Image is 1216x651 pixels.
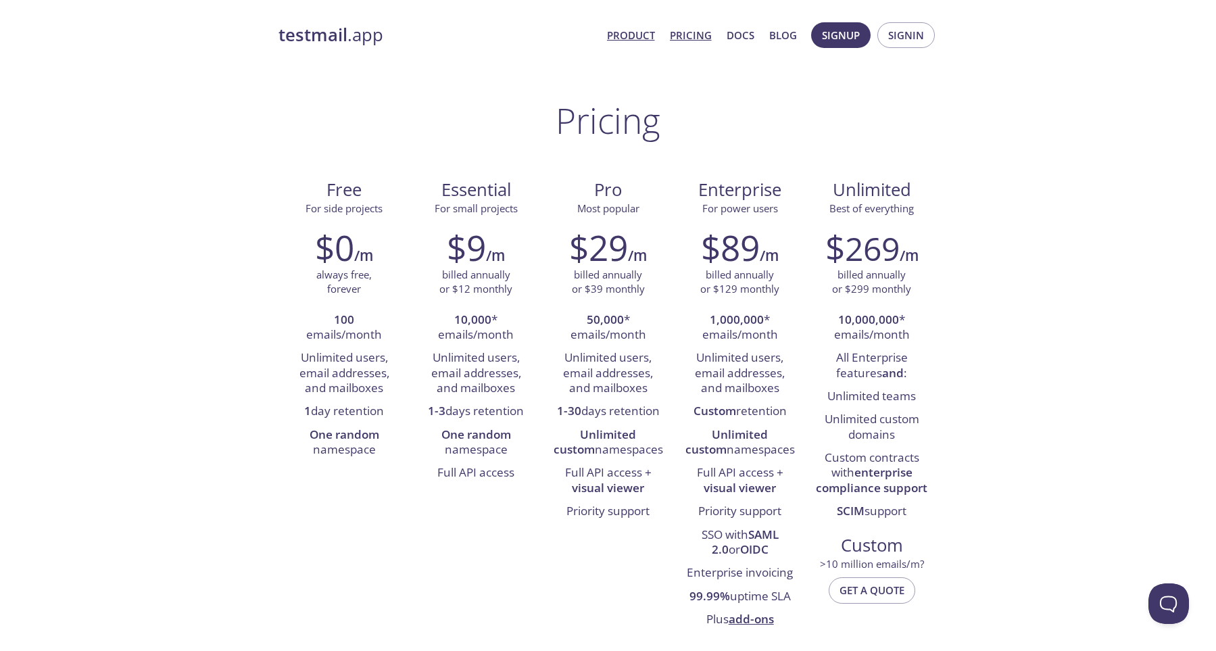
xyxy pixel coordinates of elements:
[701,227,760,268] h2: $89
[278,23,347,47] strong: testmail
[552,309,664,347] li: * emails/month
[439,268,512,297] p: billed annually or $12 monthly
[441,427,511,442] strong: One random
[684,562,796,585] li: Enterprise invoicing
[817,534,927,557] span: Custom
[435,201,518,215] span: For small projects
[845,226,900,270] span: 269
[552,424,664,462] li: namespaces
[689,588,730,604] strong: 99.99%
[684,608,796,631] li: Plus
[552,347,664,400] li: Unlimited users, email addresses, and mailboxes
[289,424,400,462] li: namespace
[306,201,383,215] span: For side projects
[556,100,660,141] h1: Pricing
[829,201,914,215] span: Best of everything
[572,268,645,297] p: billed annually or $39 monthly
[420,424,532,462] li: namespace
[829,577,915,603] button: Get a quote
[447,227,486,268] h2: $9
[628,244,647,267] h6: /m
[740,541,769,557] strong: OIDC
[820,557,924,571] span: > 10 million emails/m?
[822,26,860,44] span: Signup
[289,178,399,201] span: Free
[684,424,796,462] li: namespaces
[816,385,927,408] li: Unlimited teams
[832,268,911,297] p: billed annually or $299 monthly
[552,500,664,523] li: Priority support
[684,347,796,400] li: Unlimited users, email addresses, and mailboxes
[420,309,532,347] li: * emails/month
[684,585,796,608] li: uptime SLA
[702,201,778,215] span: For power users
[278,24,596,47] a: testmail.app
[557,403,581,418] strong: 1-30
[553,178,663,201] span: Pro
[825,227,900,268] h2: $
[833,178,911,201] span: Unlimited
[577,201,639,215] span: Most popular
[882,365,904,381] strong: and
[816,500,927,523] li: support
[684,500,796,523] li: Priority support
[700,268,779,297] p: billed annually or $129 monthly
[838,312,899,327] strong: 10,000,000
[289,400,400,423] li: day retention
[684,400,796,423] li: retention
[454,312,491,327] strong: 10,000
[420,462,532,485] li: Full API access
[428,403,445,418] strong: 1-3
[816,408,927,447] li: Unlimited custom domains
[552,462,664,500] li: Full API access +
[420,347,532,400] li: Unlimited users, email addresses, and mailboxes
[289,309,400,347] li: emails/month
[685,427,769,457] strong: Unlimited custom
[694,403,736,418] strong: Custom
[684,462,796,500] li: Full API access +
[685,178,795,201] span: Enterprise
[727,26,754,44] a: Docs
[684,524,796,562] li: SSO with or
[816,464,927,495] strong: enterprise compliance support
[816,309,927,347] li: * emails/month
[572,480,644,496] strong: visual viewer
[684,309,796,347] li: * emails/month
[310,427,379,442] strong: One random
[316,268,372,297] p: always free, forever
[607,26,655,44] a: Product
[421,178,531,201] span: Essential
[837,503,865,519] strong: SCIM
[354,244,373,267] h6: /m
[289,347,400,400] li: Unlimited users, email addresses, and mailboxes
[420,400,532,423] li: days retention
[769,26,797,44] a: Blog
[552,400,664,423] li: days retention
[587,312,624,327] strong: 50,000
[729,611,774,627] a: add-ons
[840,581,904,599] span: Get a quote
[877,22,935,48] button: Signin
[811,22,871,48] button: Signup
[670,26,712,44] a: Pricing
[816,447,927,500] li: Custom contracts with
[710,312,764,327] strong: 1,000,000
[486,244,505,267] h6: /m
[315,227,354,268] h2: $0
[760,244,779,267] h6: /m
[888,26,924,44] span: Signin
[1148,583,1189,624] iframe: Help Scout Beacon - Open
[554,427,637,457] strong: Unlimited custom
[569,227,628,268] h2: $29
[712,527,779,557] strong: SAML 2.0
[704,480,776,496] strong: visual viewer
[334,312,354,327] strong: 100
[304,403,311,418] strong: 1
[816,347,927,385] li: All Enterprise features :
[900,244,919,267] h6: /m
